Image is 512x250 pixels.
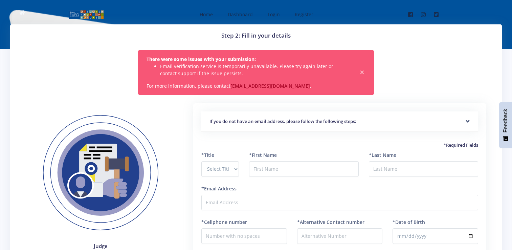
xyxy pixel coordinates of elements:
span: Register [295,11,313,18]
label: *Last Name [369,151,396,159]
input: Number with no spaces [201,228,287,244]
a: Dashboard [221,5,258,23]
span: Dashboard [228,11,253,18]
label: *Date of Birth [393,218,425,226]
label: *Cellphone number [201,218,247,226]
a: Login [261,5,285,23]
strong: There were some issues with your submission: [147,56,256,62]
img: Judges [31,103,170,243]
input: Email Address [201,195,478,210]
h5: *Required Fields [201,142,478,149]
label: *Email Address [201,185,237,192]
button: Feedback - Show survey [499,102,512,148]
a: Register [288,5,319,23]
a: Home [193,5,218,23]
input: First Name [249,161,358,177]
span: × [359,69,365,76]
label: *First Name [249,151,277,159]
span: Feedback [503,109,509,132]
input: Last Name [369,161,478,177]
label: *Alternative Contact number [297,218,364,226]
li: Email verification service is temporarily unavailable. Please try again later or contact support ... [160,63,349,77]
h3: Step 2: Fill in your details [18,31,494,40]
h5: If you do not have an email address, please follow the following steps: [209,118,470,125]
div: For more information, please contact . [138,50,374,95]
button: Close [359,69,365,76]
span: Login [268,11,280,18]
a: [EMAIL_ADDRESS][DOMAIN_NAME] [230,83,310,89]
span: Home [200,11,213,18]
input: Alternative Number [297,228,383,244]
h4: Judge [31,242,170,250]
img: logo01.png [68,9,104,20]
label: *Title [201,151,214,159]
